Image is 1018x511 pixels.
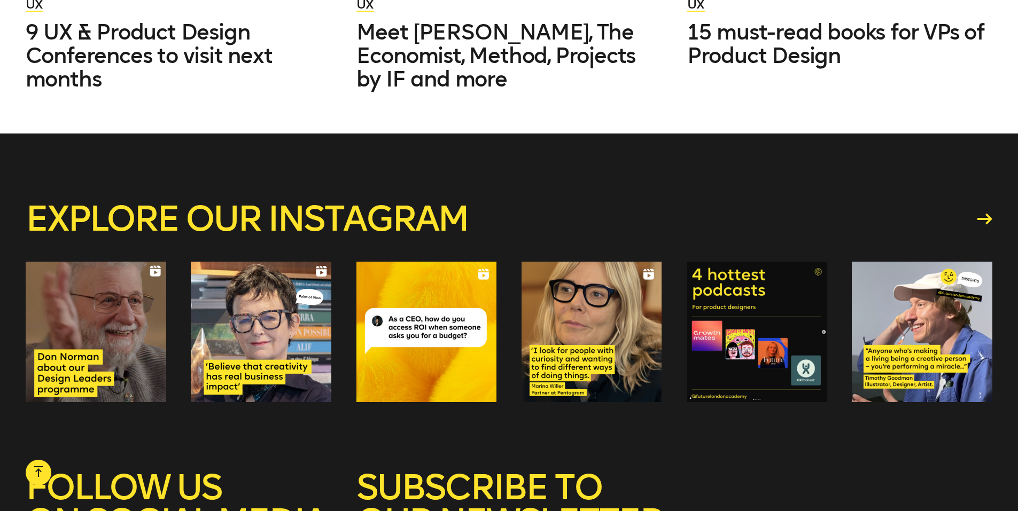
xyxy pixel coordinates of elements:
a: 9 UX & Product Design Conferences to visit next months [26,20,331,91]
span: Meet [PERSON_NAME], The Economist, Method, Projects by IF and more [356,19,636,92]
span: 15 must-read books for VPs of Product Design [687,19,984,68]
a: Explore our instagram [26,202,993,236]
a: 15 must-read books for VPs of Product Design [687,20,992,67]
a: Meet [PERSON_NAME], The Economist, Method, Projects by IF and more [356,20,662,91]
span: 9 UX & Product Design Conferences to visit next months [26,19,273,92]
